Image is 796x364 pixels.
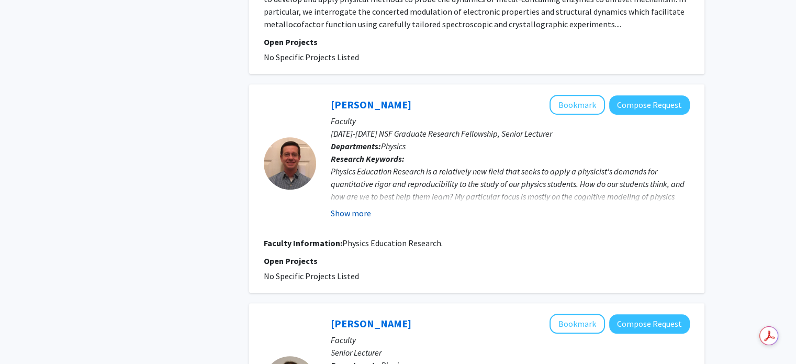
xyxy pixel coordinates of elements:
span: No Specific Projects Listed [264,271,359,281]
button: Compose Request to Tom Bing [609,95,690,115]
button: Add Tom Bing to Bookmarks [550,95,605,115]
span: No Specific Projects Listed [264,52,359,62]
button: Show more [331,207,371,219]
p: [DATE]-[DATE] NSF Graduate Research Fellowship, Senior Lecturer [331,127,690,140]
span: Physics [381,141,406,151]
div: Physics Education Research is a relatively new field that seeks to apply a physicist's demands fo... [331,165,690,266]
a: [PERSON_NAME] [331,98,411,111]
iframe: Chat [8,317,44,356]
b: Research Keywords: [331,153,405,164]
fg-read-more: Physics Education Research. [342,238,443,248]
button: Compose Request to Jed Brody [609,314,690,334]
p: Open Projects [264,36,690,48]
p: Senior Lecturer [331,346,690,359]
button: Add Jed Brody to Bookmarks [550,314,605,334]
b: Departments: [331,141,381,151]
p: Faculty [331,115,690,127]
a: [PERSON_NAME] [331,317,411,330]
b: Faculty Information: [264,238,342,248]
p: Open Projects [264,255,690,267]
p: Faculty [331,334,690,346]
